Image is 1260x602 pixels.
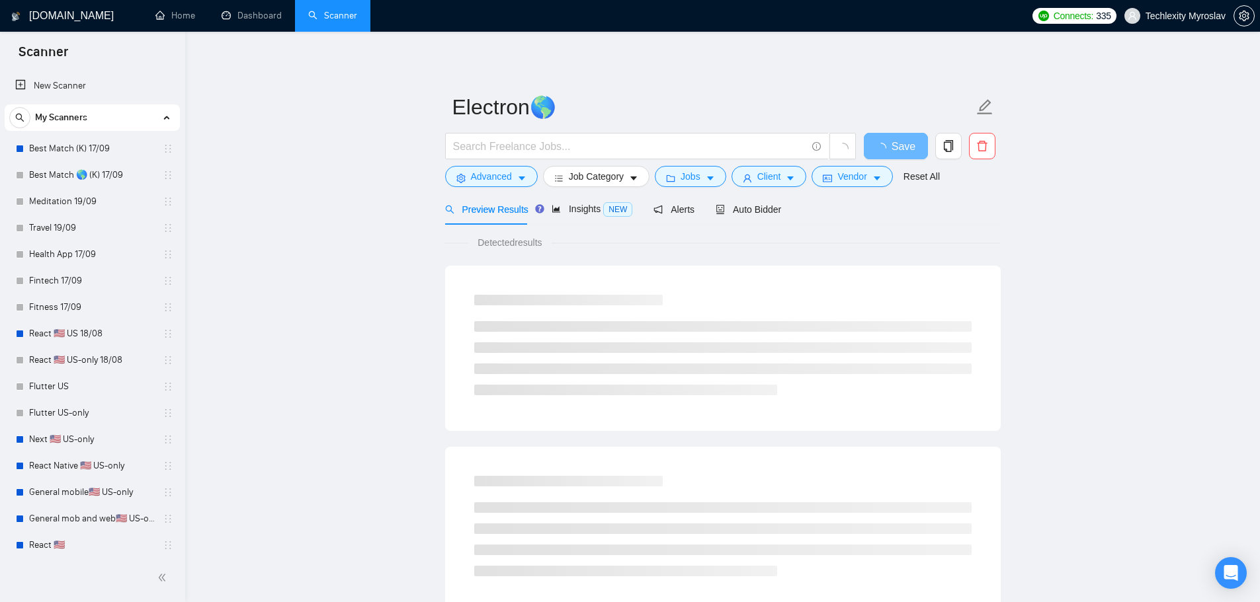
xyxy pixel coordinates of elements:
button: setting [1234,5,1255,26]
button: idcardVendorcaret-down [812,166,892,187]
span: holder [163,434,173,445]
span: My Scanners [35,104,87,131]
span: holder [163,408,173,418]
a: Best Match 🌎 (K) 17/09 [29,162,155,188]
span: caret-down [517,173,526,183]
div: Open Intercom Messenger [1215,557,1247,589]
span: loading [837,143,849,155]
a: Best Match (K) 17/09 [29,135,155,162]
a: New Scanner [15,73,169,99]
span: holder [163,328,173,339]
span: caret-down [872,173,882,183]
a: Fitness 17/09 [29,294,155,320]
button: barsJob Categorycaret-down [543,166,650,187]
span: Jobs [681,169,700,184]
button: copy [935,133,962,159]
span: Client [757,169,781,184]
span: holder [163,540,173,550]
span: holder [163,513,173,524]
span: holder [163,381,173,392]
span: Preview Results [445,204,530,215]
span: holder [163,170,173,180]
span: holder [163,302,173,313]
button: search [9,107,30,128]
a: Reset All [903,169,940,184]
a: Flutter US [29,373,155,400]
a: React 🇺🇸 US 18/08 [29,320,155,347]
span: Alerts [653,204,694,215]
span: idcard [823,173,832,183]
a: Meditation 19/09 [29,188,155,215]
span: Save [892,138,915,155]
span: edit [976,98,993,116]
span: Vendor [837,169,866,184]
span: caret-down [629,173,638,183]
button: folderJobscaret-down [655,166,726,187]
span: setting [1234,11,1254,21]
span: holder [163,487,173,498]
button: userClientcaret-down [732,166,807,187]
span: Job Category [569,169,624,184]
input: Search Freelance Jobs... [453,138,806,155]
span: holder [163,196,173,207]
a: dashboardDashboard [222,10,282,21]
span: Auto Bidder [716,204,781,215]
a: homeHome [155,10,195,21]
span: search [445,205,454,214]
span: bars [554,173,564,183]
span: Advanced [471,169,512,184]
span: loading [876,143,892,153]
a: Travel 19/09 [29,215,155,241]
a: setting [1234,11,1255,21]
span: setting [456,173,466,183]
span: holder [163,223,173,233]
span: user [1128,11,1137,20]
span: caret-down [786,173,795,183]
span: Scanner [8,42,79,70]
a: Fintech 17/09 [29,268,155,294]
span: user [743,173,752,183]
span: folder [666,173,675,183]
button: Save [864,133,928,159]
span: holder [163,276,173,286]
span: double-left [157,571,171,584]
a: Health App 17/09 [29,241,155,268]
img: upwork-logo.png [1038,11,1049,21]
li: New Scanner [5,73,180,99]
span: Connects: [1054,9,1093,23]
a: Next 🇺🇸 US-only [29,426,155,453]
a: searchScanner [308,10,357,21]
a: Flutter US-only [29,400,155,426]
span: search [10,113,30,122]
a: React Native 🇺🇸 US-only [29,453,155,479]
a: General mob and web🇺🇸 US-only - to be done [29,506,155,532]
div: Tooltip anchor [534,203,546,215]
a: React 🇺🇸 [29,532,155,558]
span: holder [163,461,173,471]
span: holder [163,355,173,365]
a: General mobile🇺🇸 US-only [29,479,155,506]
span: Insights [552,204,632,214]
span: holder [163,249,173,260]
span: delete [970,140,995,152]
span: notification [653,205,663,214]
button: settingAdvancedcaret-down [445,166,538,187]
a: React 🇺🇸 US-only 18/08 [29,347,155,373]
span: area-chart [552,204,561,213]
span: NEW [603,202,632,217]
span: caret-down [706,173,715,183]
span: holder [163,143,173,154]
input: Scanner name... [452,91,974,124]
span: info-circle [812,142,821,151]
span: Detected results [468,235,551,250]
span: 335 [1096,9,1111,23]
span: robot [716,205,725,214]
span: copy [936,140,961,152]
button: delete [969,133,995,159]
img: logo [11,6,21,27]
